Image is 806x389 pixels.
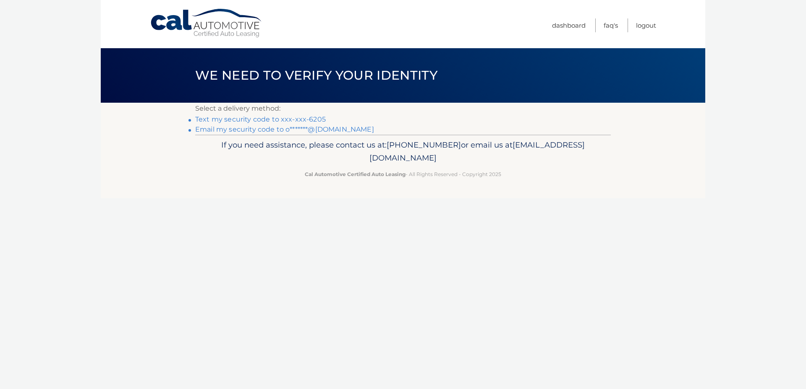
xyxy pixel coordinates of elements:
a: Email my security code to o*******@[DOMAIN_NAME] [195,125,374,133]
p: - All Rights Reserved - Copyright 2025 [201,170,605,179]
p: If you need assistance, please contact us at: or email us at [201,138,605,165]
a: Text my security code to xxx-xxx-6205 [195,115,326,123]
p: Select a delivery method: [195,103,611,114]
a: FAQ's [604,18,618,32]
a: Logout [636,18,656,32]
span: [PHONE_NUMBER] [387,140,461,150]
span: We need to verify your identity [195,67,437,83]
strong: Cal Automotive Certified Auto Leasing [305,171,406,177]
a: Cal Automotive [150,8,263,38]
a: Dashboard [552,18,586,32]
